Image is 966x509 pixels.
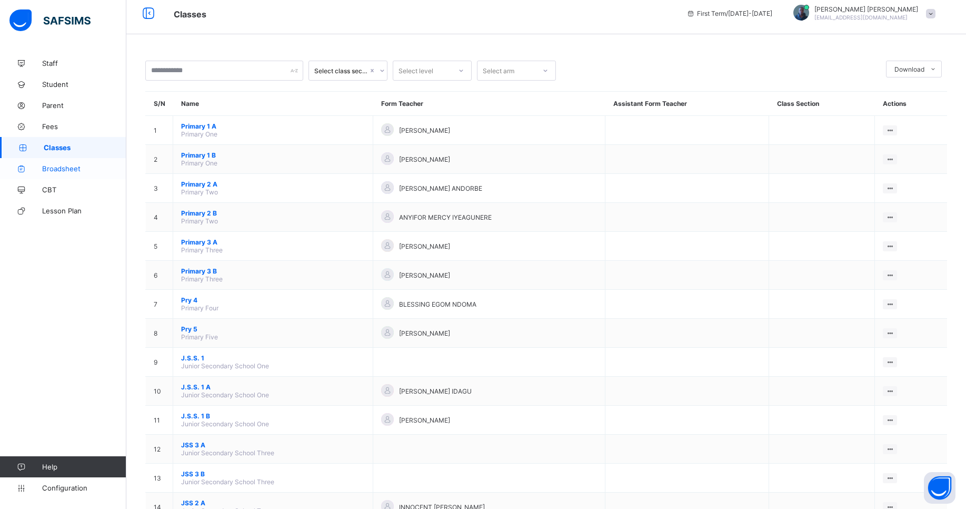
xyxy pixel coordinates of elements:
[42,122,126,131] span: Fees
[399,155,450,163] span: [PERSON_NAME]
[181,151,365,159] span: Primary 1 B
[9,9,91,32] img: safsims
[399,242,450,250] span: [PERSON_NAME]
[146,319,173,348] td: 8
[181,159,217,167] span: Primary One
[42,101,126,110] span: Parent
[181,383,365,391] span: J.S.S. 1 A
[181,391,269,399] span: Junior Secondary School One
[181,180,365,188] span: Primary 2 A
[146,290,173,319] td: 7
[146,261,173,290] td: 6
[399,61,433,81] div: Select level
[146,174,173,203] td: 3
[181,130,217,138] span: Primary One
[42,484,126,492] span: Configuration
[181,412,365,420] span: J.S.S. 1 B
[814,5,918,13] span: [PERSON_NAME] [PERSON_NAME]
[181,122,365,130] span: Primary 1 A
[181,499,365,507] span: JSS 2 A
[399,271,450,279] span: [PERSON_NAME]
[181,209,365,217] span: Primary 2 B
[181,420,269,428] span: Junior Secondary School One
[42,59,126,67] span: Staff
[146,435,173,464] td: 12
[373,92,605,116] th: Form Teacher
[875,92,947,116] th: Actions
[42,463,126,471] span: Help
[181,470,365,478] span: JSS 3 B
[181,478,274,486] span: Junior Secondary School Three
[399,126,450,134] span: [PERSON_NAME]
[314,67,368,75] div: Select class section
[181,304,218,312] span: Primary Four
[783,5,941,22] div: JOHNUKPANUKPONG
[181,362,269,370] span: Junior Secondary School One
[181,449,274,457] span: Junior Secondary School Three
[399,184,482,192] span: [PERSON_NAME] ANDORBE
[42,185,126,194] span: CBT
[686,9,772,17] span: session/term information
[181,238,365,246] span: Primary 3 A
[181,217,218,225] span: Primary Two
[399,387,472,395] span: [PERSON_NAME] IDAGU
[146,116,173,145] td: 1
[42,164,126,173] span: Broadsheet
[769,92,875,116] th: Class Section
[181,275,223,283] span: Primary Three
[181,267,365,275] span: Primary 3 B
[181,333,218,341] span: Primary Five
[181,354,365,362] span: J.S.S. 1
[894,65,924,73] span: Download
[173,92,373,116] th: Name
[399,329,450,337] span: [PERSON_NAME]
[42,80,126,89] span: Student
[181,441,365,449] span: JSS 3 A
[181,188,218,196] span: Primary Two
[181,325,365,333] span: Pry 5
[924,472,955,504] button: Open asap
[399,300,476,308] span: BLESSING EGOM NDOMA
[146,377,173,406] td: 10
[146,464,173,493] td: 13
[399,213,492,221] span: ANYIFOR MERCY IYEAGUNERE
[146,92,173,116] th: S/N
[42,207,126,215] span: Lesson Plan
[44,143,126,152] span: Classes
[146,232,173,261] td: 5
[146,203,173,232] td: 4
[483,61,514,81] div: Select arm
[399,416,450,424] span: [PERSON_NAME]
[181,246,223,254] span: Primary Three
[174,9,206,19] span: Classes
[181,296,365,304] span: Pry 4
[146,145,173,174] td: 2
[146,348,173,377] td: 9
[146,406,173,435] td: 11
[605,92,769,116] th: Assistant Form Teacher
[814,14,908,21] span: [EMAIL_ADDRESS][DOMAIN_NAME]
